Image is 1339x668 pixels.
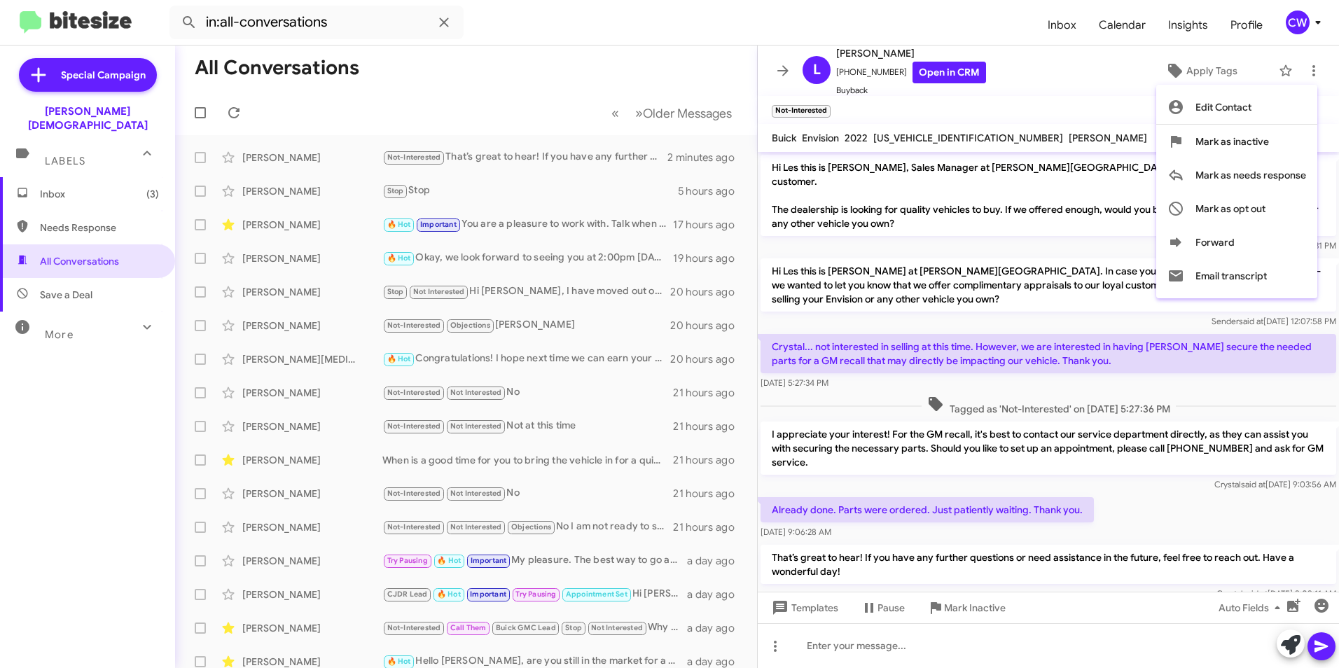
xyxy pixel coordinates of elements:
span: Mark as inactive [1195,125,1269,158]
span: Edit Contact [1195,90,1251,124]
span: Mark as opt out [1195,192,1265,225]
button: Email transcript [1156,259,1317,293]
button: Forward [1156,225,1317,259]
span: Mark as needs response [1195,158,1306,192]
